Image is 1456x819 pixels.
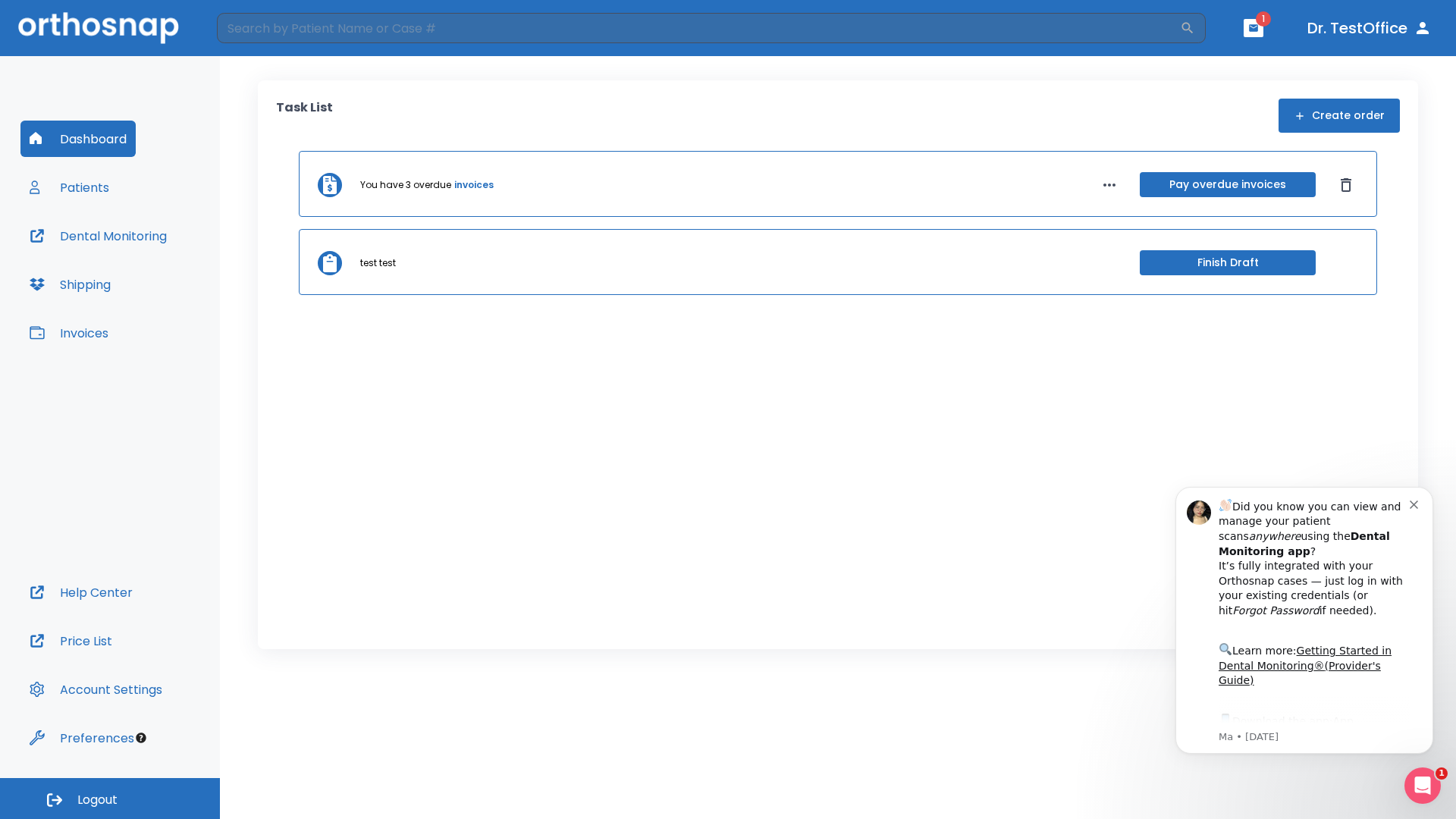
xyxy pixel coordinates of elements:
[20,218,176,254] button: Dental Monitoring
[66,247,257,325] div: Download the app: | ​ Let us know if you need help getting started!
[20,266,120,303] button: Shipping
[20,671,171,708] button: Account Settings
[217,13,1180,43] input: Search by Patient Name or Case #
[1153,464,1456,778] iframe: Intercom notifications message
[20,169,118,206] button: Patients
[20,623,121,659] button: Price List
[1436,767,1448,780] span: 1
[1279,99,1400,133] button: Create order
[1140,172,1316,197] button: Pay overdue invoices
[360,178,451,192] p: You have 3 overdue
[20,315,118,351] button: Invoices
[454,178,494,192] a: invoices
[1140,250,1316,275] button: Finish Draft
[66,251,201,278] a: App Store
[1404,767,1441,804] iframe: Intercom live chat
[20,121,136,157] button: Dashboard
[257,33,269,45] button: Dismiss notification
[134,731,148,745] div: Tooltip anchor
[1256,11,1271,27] span: 1
[20,720,143,756] button: Preferences
[18,12,179,43] img: Orthosnap
[20,574,142,610] button: Help Center
[276,99,333,133] p: Task List
[77,792,118,808] span: Logout
[1301,14,1438,42] button: Dr. TestOffice
[360,256,396,270] p: test test
[1334,173,1358,197] button: Dismiss
[66,266,257,280] p: Message from Ma, sent 2w ago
